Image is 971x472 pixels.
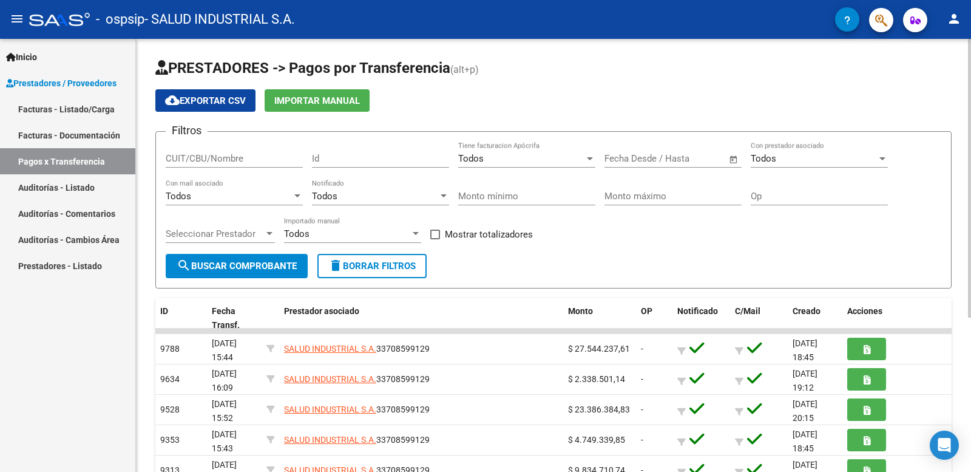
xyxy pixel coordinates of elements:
span: SALUD INDUSTRIAL S.A. [284,405,376,414]
mat-icon: menu [10,12,24,26]
span: [DATE] 20:15 [793,399,817,423]
span: Prestador asociado [284,306,359,316]
mat-icon: delete [328,258,343,273]
button: Importar Manual [265,89,370,112]
span: Todos [284,228,310,239]
span: Notificado [677,306,718,316]
span: [DATE] 18:45 [793,429,817,453]
span: [DATE] 16:09 [212,369,237,392]
span: [DATE] 18:45 [793,338,817,362]
span: SALUD INDUSTRIAL S.A. [284,344,376,354]
button: Buscar Comprobante [166,254,308,278]
span: Buscar Comprobante [177,261,297,272]
span: PRESTADORES -> Pagos por Transferencia [155,60,450,77]
span: [DATE] 15:52 [212,399,237,423]
span: [DATE] 19:12 [793,369,817,392]
mat-icon: person [947,12,961,26]
span: - [641,374,643,384]
span: 9788 [160,344,180,354]
span: OP [641,306,652,316]
span: [DATE] 15:43 [212,429,237,453]
span: - [641,405,643,414]
span: $ 4.749.339,85 [568,435,625,445]
span: Todos [166,191,191,202]
div: Open Intercom Messenger [930,431,959,460]
span: $ 27.544.237,61 [568,344,630,354]
mat-icon: search [177,258,191,273]
span: Todos [751,153,776,164]
h3: Filtros [166,122,208,139]
span: - [641,344,643,354]
span: Exportar CSV [165,95,246,106]
datatable-header-cell: C/Mail [730,298,788,338]
span: Mostrar totalizadores [445,227,533,242]
span: 33708599129 [284,374,430,384]
span: $ 23.386.384,83 [568,405,630,414]
span: (alt+p) [450,64,479,75]
datatable-header-cell: Notificado [672,298,730,338]
datatable-header-cell: Acciones [842,298,952,338]
datatable-header-cell: Creado [788,298,842,338]
mat-icon: cloud_download [165,93,180,108]
span: Fecha Transf. [212,306,240,330]
span: SALUD INDUSTRIAL S.A. [284,435,376,445]
span: C/Mail [735,306,760,316]
span: 33708599129 [284,435,430,445]
input: Fecha fin [665,153,723,164]
datatable-header-cell: Fecha Transf. [207,298,262,338]
span: 33708599129 [284,405,430,414]
datatable-header-cell: OP [636,298,672,338]
span: 9353 [160,435,180,445]
span: Todos [312,191,337,202]
input: Fecha inicio [604,153,654,164]
span: Importar Manual [274,95,360,106]
span: Seleccionar Prestador [166,228,264,239]
button: Exportar CSV [155,89,255,112]
datatable-header-cell: Monto [563,298,636,338]
span: $ 2.338.501,14 [568,374,625,384]
span: Monto [568,306,593,316]
span: [DATE] 15:44 [212,338,237,362]
span: Borrar Filtros [328,261,416,272]
span: Inicio [6,50,37,64]
span: Todos [458,153,484,164]
span: 9528 [160,405,180,414]
span: Acciones [847,306,882,316]
datatable-header-cell: Prestador asociado [279,298,563,338]
span: Prestadores / Proveedores [6,77,117,90]
span: 9634 [160,374,180,384]
span: 33708599129 [284,344,430,354]
span: - SALUD INDUSTRIAL S.A. [144,6,295,33]
button: Open calendar [727,152,741,166]
span: ID [160,306,168,316]
span: - [641,435,643,445]
datatable-header-cell: ID [155,298,207,338]
button: Borrar Filtros [317,254,427,278]
span: - ospsip [96,6,144,33]
span: Creado [793,306,820,316]
span: SALUD INDUSTRIAL S.A. [284,374,376,384]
